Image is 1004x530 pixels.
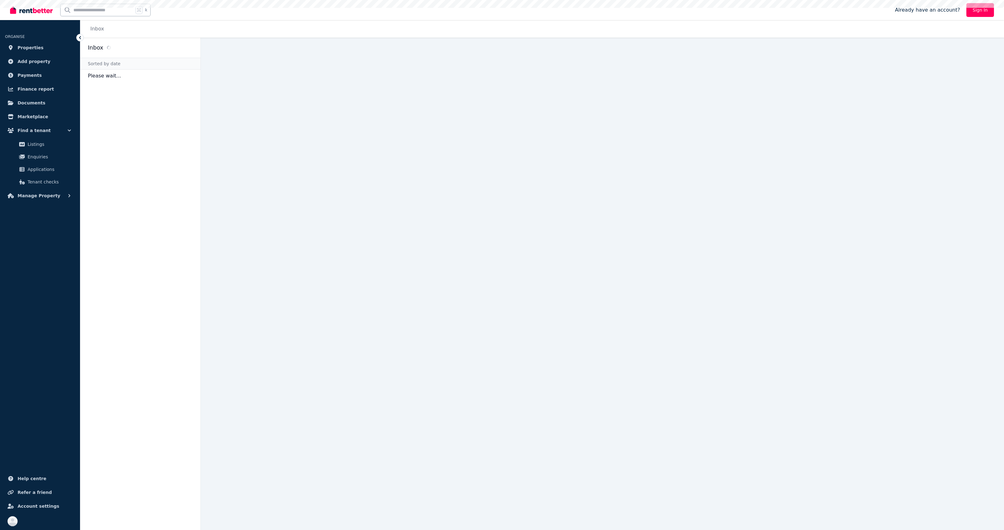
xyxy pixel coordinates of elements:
span: Properties [18,44,44,51]
a: Listings [8,138,72,151]
div: Sorted by date [80,58,200,70]
a: Tenant checks [8,176,72,188]
img: RentBetter [10,5,53,15]
span: Listings [28,140,70,148]
a: Properties [5,41,75,54]
a: Finance report [5,83,75,95]
span: Add property [18,58,51,65]
h2: Inbox [88,43,103,52]
span: Finance report [18,85,54,93]
span: ORGANISE [5,34,25,39]
span: k [145,8,147,13]
a: Enquiries [8,151,72,163]
a: Marketplace [5,110,75,123]
a: Documents [5,97,75,109]
a: Add property [5,55,75,68]
span: Help centre [18,475,46,482]
span: Marketplace [18,113,48,120]
a: Sign In [966,3,994,17]
span: Payments [18,72,42,79]
a: Help centre [5,472,75,485]
span: Documents [18,99,45,107]
a: Account settings [5,500,75,512]
button: Find a tenant [5,124,75,137]
span: Tenant checks [28,178,70,186]
a: Refer a friend [5,486,75,499]
span: Manage Property [18,192,60,199]
a: Inbox [90,26,104,32]
span: Account settings [18,502,59,510]
a: Payments [5,69,75,82]
button: Manage Property [5,189,75,202]
p: Please wait... [80,70,200,82]
nav: Breadcrumb [80,20,112,38]
span: Refer a friend [18,489,52,496]
span: Applications [28,166,70,173]
span: Already have an account? [895,6,960,14]
span: Enquiries [28,153,70,161]
a: Applications [8,163,72,176]
span: Find a tenant [18,127,51,134]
